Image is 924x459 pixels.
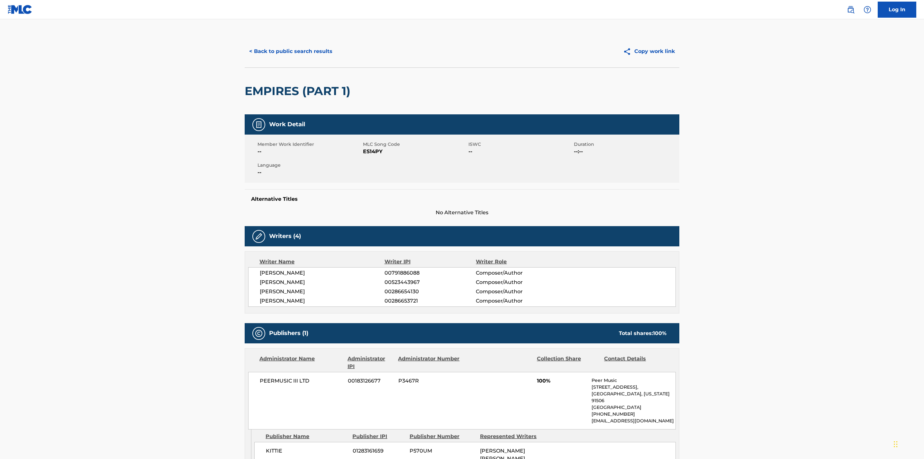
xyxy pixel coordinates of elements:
div: Administrator Number [398,355,460,370]
span: 00791886088 [385,269,476,277]
div: Writer IPI [385,258,476,266]
span: 01283161659 [353,447,405,455]
span: -- [258,148,361,155]
span: Member Work Identifier [258,141,361,148]
img: Writers [255,233,263,240]
div: Publisher IPI [352,433,405,440]
p: [EMAIL_ADDRESS][DOMAIN_NAME] [592,418,675,424]
span: 100% [537,377,587,385]
span: KITTIE [266,447,348,455]
span: P3467R [398,377,461,385]
div: Total shares: [619,330,666,337]
button: < Back to public search results [245,43,337,59]
div: Writer Role [476,258,559,266]
span: MLC Song Code [363,141,467,148]
span: [PERSON_NAME] [260,278,385,286]
a: Public Search [844,3,857,16]
span: Composer/Author [476,269,559,277]
iframe: Chat Widget [892,428,924,459]
p: [GEOGRAPHIC_DATA] [592,404,675,411]
p: Peer Music [592,377,675,384]
h5: Publishers (1) [269,330,308,337]
h5: Alternative Titles [251,196,673,202]
img: help [864,6,871,13]
span: 00183126677 [348,377,394,385]
img: Copy work link [623,48,634,56]
div: Help [861,3,874,16]
a: Log In [878,2,916,18]
div: Administrator IPI [348,355,393,370]
span: ISWC [468,141,572,148]
h5: Writers (4) [269,233,301,240]
span: [PERSON_NAME] [260,269,385,277]
span: --:-- [574,148,678,155]
span: 00286654130 [385,288,476,296]
div: Represented Writers [480,433,546,440]
p: [STREET_ADDRESS], [592,384,675,391]
div: Publisher Name [266,433,348,440]
div: Administrator Name [259,355,343,370]
div: Writer Name [259,258,385,266]
span: -- [258,169,361,176]
span: Composer/Author [476,297,559,305]
span: Composer/Author [476,278,559,286]
span: [PERSON_NAME] [260,288,385,296]
span: No Alternative Titles [245,209,679,216]
img: Work Detail [255,121,263,128]
span: 00523443967 [385,278,476,286]
h2: EMPIRES (PART 1) [245,84,354,98]
div: Publisher Number [410,433,475,440]
div: Collection Share [537,355,599,370]
h5: Work Detail [269,121,305,128]
span: 00286653721 [385,297,476,305]
span: [PERSON_NAME] [260,297,385,305]
img: Publishers [255,330,263,337]
span: PEERMUSIC III LTD [260,377,343,385]
span: P570UM [410,447,475,455]
p: [GEOGRAPHIC_DATA], [US_STATE] 91506 [592,391,675,404]
span: Language [258,162,361,169]
span: 100 % [653,330,666,336]
img: MLC Logo [8,5,32,14]
p: [PHONE_NUMBER] [592,411,675,418]
button: Copy work link [619,43,679,59]
div: Drag [894,435,898,454]
span: -- [468,148,572,155]
span: Duration [574,141,678,148]
span: ES14PY [363,148,467,155]
img: search [847,6,855,13]
div: Contact Details [604,355,666,370]
span: Composer/Author [476,288,559,296]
